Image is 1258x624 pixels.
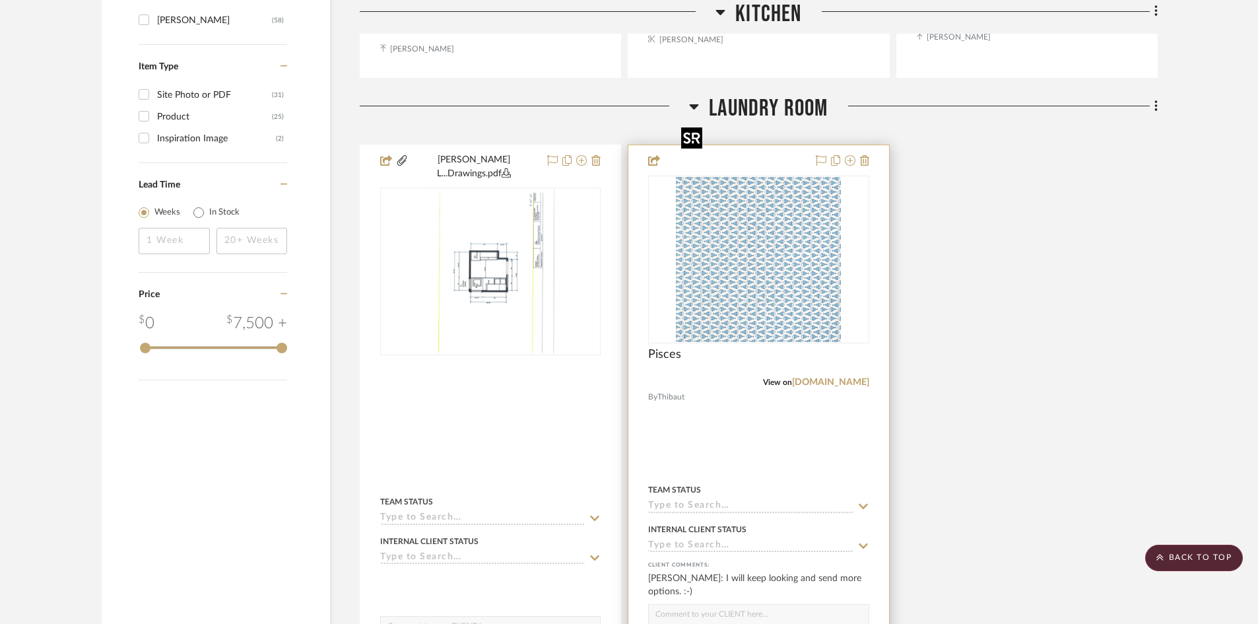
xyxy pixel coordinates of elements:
div: Inspiration Image [157,128,276,149]
a: [DOMAIN_NAME] [792,378,869,387]
div: (31) [272,85,284,106]
div: Product [157,106,272,127]
label: In Stock [209,206,240,219]
button: [PERSON_NAME] L...Drawings.pdf [409,153,539,181]
span: View on [763,378,792,386]
input: Type to Search… [380,552,585,565]
span: Lead Time [139,180,180,190]
span: Laundry Room [709,94,828,123]
input: 1 Week [139,228,210,254]
div: Team Status [380,496,433,508]
div: 0 [649,176,868,343]
div: (58) [272,10,284,31]
div: 0 [139,312,154,335]
scroll-to-top-button: BACK TO TOP [1145,545,1243,571]
span: By [648,391,657,403]
div: [PERSON_NAME]: I will keep looking and send more options. :-) [648,572,869,598]
div: Internal Client Status [380,536,479,547]
div: [PERSON_NAME] [157,10,272,31]
div: Team Status [648,484,701,496]
div: Internal Client Status [648,524,746,536]
input: Type to Search… [380,512,585,525]
span: Price [139,290,160,299]
div: (2) [276,128,284,149]
label: Weeks [154,206,180,219]
input: 20+ Weeks [216,228,288,254]
span: Item Type [139,62,178,71]
span: Pisces [648,347,681,362]
div: Site Photo or PDF [157,85,272,106]
input: Type to Search… [648,501,853,513]
img: Pisces [676,177,841,342]
div: 7,500 + [226,312,287,335]
input: Type to Search… [648,540,853,553]
div: (25) [272,106,284,127]
img: null [427,189,554,354]
span: Thibaut [657,391,684,403]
